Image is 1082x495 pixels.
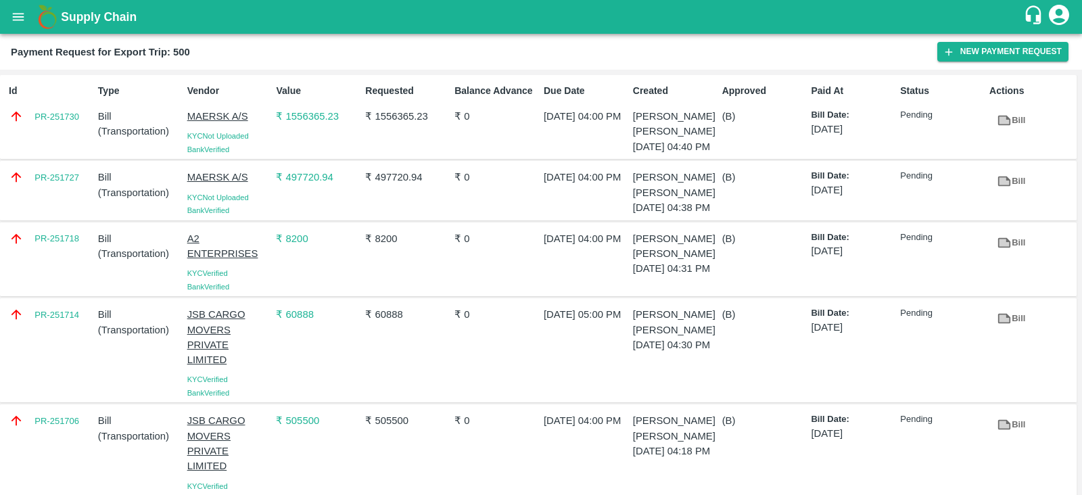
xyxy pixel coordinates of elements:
p: Requested [365,84,449,98]
p: ₹ 1556365.23 [365,109,449,124]
p: Bill [98,109,182,124]
p: ₹ 505500 [365,413,449,428]
p: [DATE] 04:30 PM [633,337,717,352]
b: Supply Chain [61,10,137,24]
p: [DATE] 04:38 PM [633,200,717,215]
span: KYC Verified [187,375,228,383]
a: Bill [989,231,1033,255]
p: [DATE] 04:00 PM [544,170,628,185]
p: ₹ 505500 [276,413,360,428]
p: [PERSON_NAME] [PERSON_NAME] [633,109,717,139]
span: KYC Not Uploaded [187,193,249,202]
p: JSB CARGO MOVERS PRIVATE LIMITED [187,307,271,367]
p: ₹ 497720.94 [276,170,360,185]
p: Type [98,84,182,98]
span: Bank Verified [187,145,229,154]
p: (B) [722,231,806,246]
p: [DATE] [811,122,895,137]
p: ₹ 8200 [276,231,360,246]
div: account of current user [1047,3,1071,31]
p: Approved [722,84,806,98]
p: ₹ 60888 [276,307,360,322]
div: customer-support [1023,5,1047,29]
p: [DATE] [811,320,895,335]
p: Bill [98,413,182,428]
p: (B) [722,109,806,124]
p: [DATE] 04:00 PM [544,109,628,124]
p: ( Transportation ) [98,429,182,444]
p: Pending [900,109,984,122]
p: Pending [900,307,984,320]
p: ₹ 0 [454,307,538,322]
span: Bank Verified [187,389,229,397]
p: [DATE] 04:00 PM [544,413,628,428]
p: Bill Date: [811,413,895,426]
p: [DATE] [811,426,895,441]
p: Bill Date: [811,307,895,320]
p: [DATE] 04:00 PM [544,231,628,246]
p: [DATE] 04:31 PM [633,261,717,276]
p: [PERSON_NAME] [PERSON_NAME] [633,307,717,337]
p: ( Transportation ) [98,185,182,200]
a: PR-251718 [34,232,79,245]
p: (B) [722,307,806,322]
p: Status [900,84,984,98]
p: [DATE] [811,243,895,258]
p: Bill [98,170,182,185]
p: JSB CARGO MOVERS PRIVATE LIMITED [187,413,271,473]
p: Id [9,84,93,98]
p: Bill Date: [811,170,895,183]
a: PR-251727 [34,171,79,185]
p: Pending [900,231,984,244]
p: [PERSON_NAME] [PERSON_NAME] [633,413,717,444]
p: [DATE] 05:00 PM [544,307,628,322]
p: Paid At [811,84,895,98]
button: open drawer [3,1,34,32]
p: Bill [98,307,182,322]
p: ₹ 0 [454,109,538,124]
p: Bill Date: [811,109,895,122]
p: [DATE] 04:18 PM [633,444,717,458]
p: A2 ENTERPRISES [187,231,271,262]
p: Balance Advance [454,84,538,98]
p: ₹ 1556365.23 [276,109,360,124]
a: Supply Chain [61,7,1023,26]
a: PR-251730 [34,110,79,124]
p: [DATE] 04:40 PM [633,139,717,154]
p: ₹ 0 [454,170,538,185]
p: Due Date [544,84,628,98]
a: Bill [989,413,1033,437]
p: [DATE] [811,183,895,197]
span: Bank Verified [187,206,229,214]
p: ( Transportation ) [98,323,182,337]
span: KYC Not Uploaded [187,132,249,140]
p: [PERSON_NAME] [PERSON_NAME] [633,170,717,200]
a: Bill [989,109,1033,133]
span: KYC Verified [187,482,228,490]
p: MAERSK A/S [187,109,271,124]
p: Created [633,84,717,98]
p: Vendor [187,84,271,98]
img: logo [34,3,61,30]
p: ₹ 0 [454,231,538,246]
span: Bank Verified [187,283,229,291]
p: Actions [989,84,1073,98]
p: ( Transportation ) [98,124,182,139]
p: ( Transportation ) [98,246,182,261]
p: Bill Date: [811,231,895,244]
p: ₹ 497720.94 [365,170,449,185]
p: (B) [722,413,806,428]
p: ₹ 8200 [365,231,449,246]
p: ₹ 60888 [365,307,449,322]
p: MAERSK A/S [187,170,271,185]
p: (B) [722,170,806,185]
p: Pending [900,413,984,426]
a: PR-251714 [34,308,79,322]
p: ₹ 0 [454,413,538,428]
span: KYC Verified [187,269,228,277]
a: Bill [989,170,1033,193]
p: Pending [900,170,984,183]
a: PR-251706 [34,415,79,428]
b: Payment Request for Export Trip: 500 [11,47,190,57]
button: New Payment Request [937,42,1068,62]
